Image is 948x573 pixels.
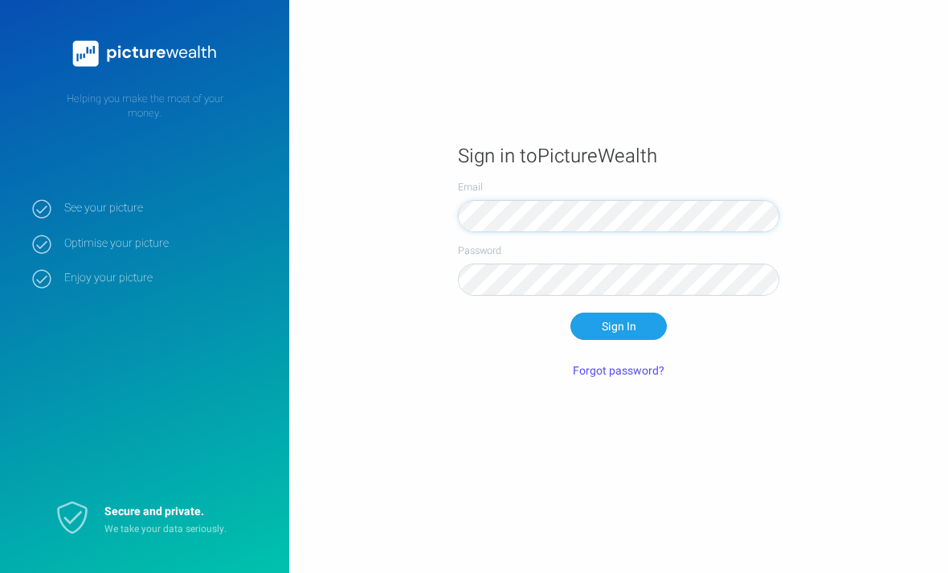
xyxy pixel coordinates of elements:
strong: Secure and private. [104,503,204,520]
button: Sign In [570,313,667,340]
strong: Enjoy your picture [64,271,265,285]
button: Forgot password? [563,357,674,384]
label: Password [458,244,779,258]
p: We take your data seriously. [104,522,249,536]
label: Email [458,180,779,194]
strong: See your picture [64,201,265,215]
p: Helping you make the most of your money. [32,92,257,121]
h1: Sign in to PictureWealth [458,144,779,169]
img: PictureWealth [64,32,225,76]
strong: Optimise your picture [64,236,265,251]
